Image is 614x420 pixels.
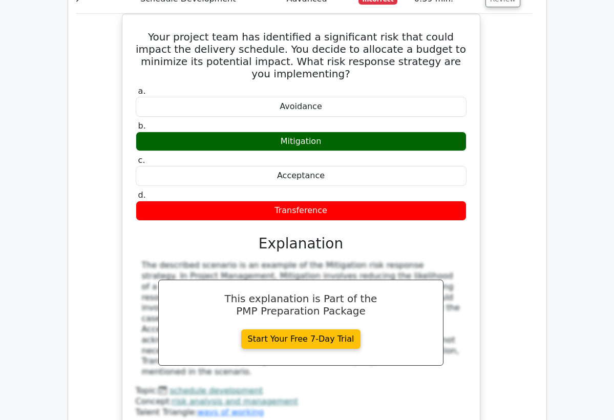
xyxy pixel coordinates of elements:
span: b. [138,121,146,131]
span: d. [138,190,146,200]
a: schedule development [170,386,263,395]
div: Talent Triangle: [136,386,467,417]
div: Acceptance [136,166,467,186]
a: ways of working [197,407,264,417]
h5: Your project team has identified a significant risk that could impact the delivery schedule. You ... [135,31,468,80]
div: Transference [136,201,467,221]
a: Start Your Free 7-Day Trial [241,329,361,349]
div: Avoidance [136,97,467,117]
div: Mitigation [136,132,467,152]
span: c. [138,155,145,165]
span: a. [138,86,146,96]
div: Concept: [136,396,467,407]
h3: Explanation [142,235,460,253]
div: Topic: [136,386,467,396]
div: The described scenario is an example of the Mitigation risk response strategy. In Project Managem... [142,260,460,377]
a: risk analysis and management [172,396,298,406]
